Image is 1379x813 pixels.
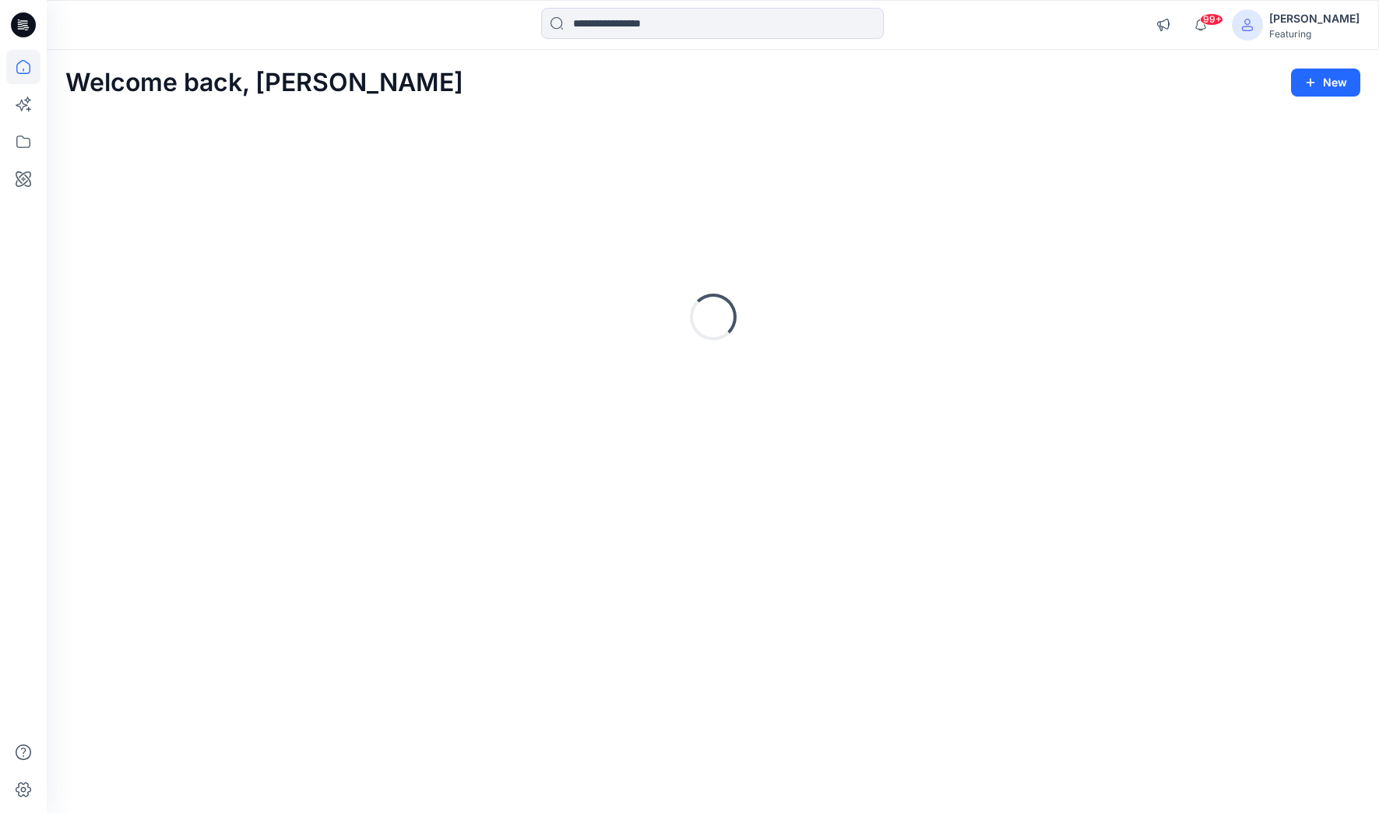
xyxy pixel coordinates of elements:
[1200,13,1223,26] span: 99+
[1241,19,1254,31] svg: avatar
[65,69,463,97] h2: Welcome back, [PERSON_NAME]
[1291,69,1360,97] button: New
[1269,28,1360,40] div: Featuring
[1269,9,1360,28] div: [PERSON_NAME]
